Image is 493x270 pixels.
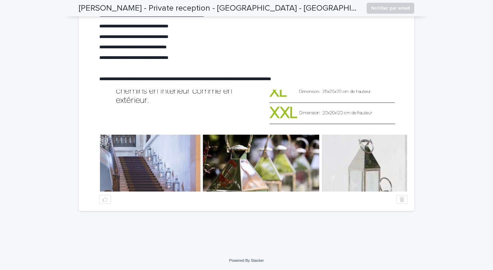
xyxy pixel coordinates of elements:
[79,3,361,13] h2: [PERSON_NAME] - Private reception - [GEOGRAPHIC_DATA] - [GEOGRAPHIC_DATA]
[229,258,264,262] a: Powered By Stacker
[99,195,111,204] button: like this post
[367,3,414,14] button: Notifier par email
[371,5,410,12] span: Notifier par email
[396,195,407,204] button: Delete post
